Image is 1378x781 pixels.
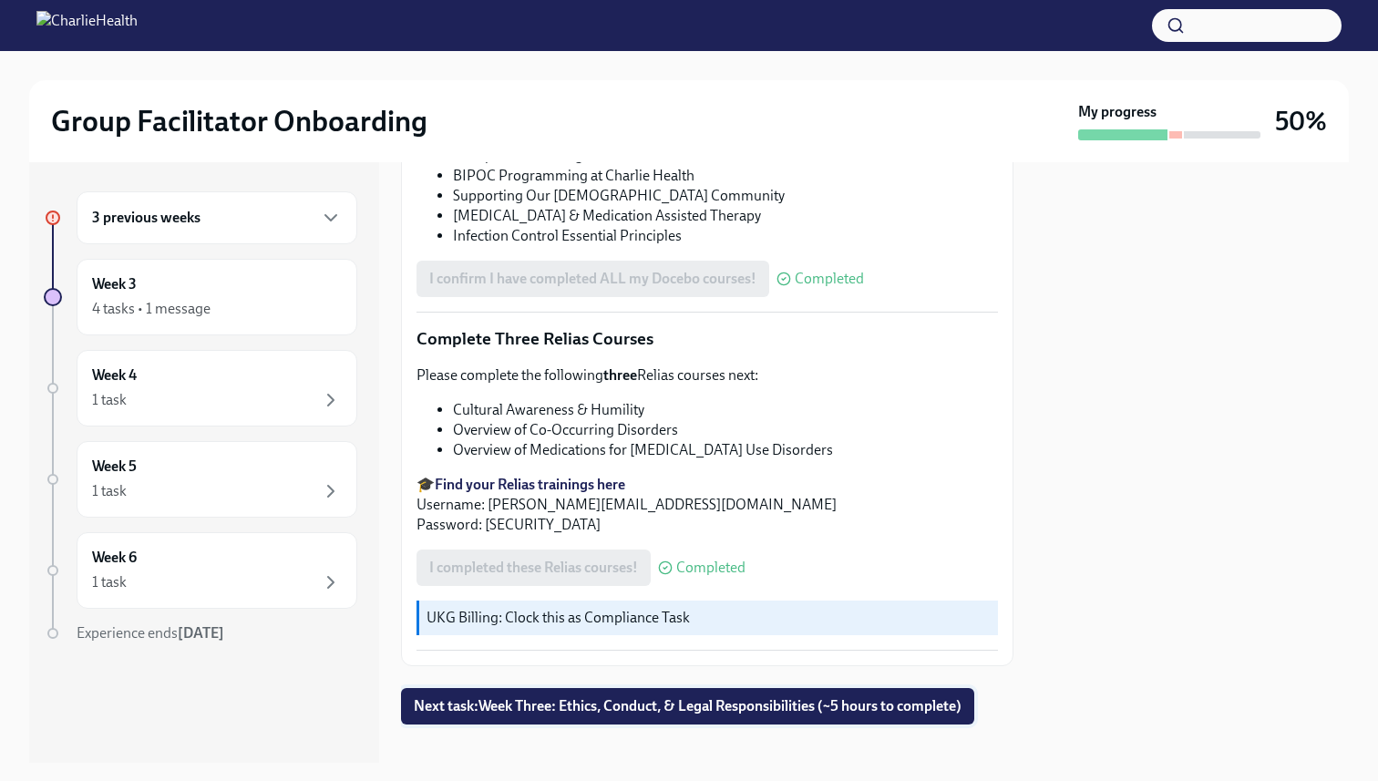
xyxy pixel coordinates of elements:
[453,166,998,186] li: BIPOC Programming at Charlie Health
[416,327,998,351] p: Complete Three Relias Courses
[453,226,998,246] li: Infection Control Essential Principles
[795,272,864,286] span: Completed
[603,366,637,384] strong: three
[414,697,962,715] span: Next task : Week Three: Ethics, Conduct, & Legal Responsibilities (~5 hours to complete)
[51,103,427,139] h2: Group Facilitator Onboarding
[1078,102,1157,122] strong: My progress
[44,259,357,335] a: Week 34 tasks • 1 message
[44,532,357,609] a: Week 61 task
[453,420,998,440] li: Overview of Co-Occurring Disorders
[92,481,127,501] div: 1 task
[416,365,998,385] p: Please complete the following Relias courses next:
[36,11,138,40] img: CharlieHealth
[178,624,224,642] strong: [DATE]
[92,457,137,477] h6: Week 5
[401,688,974,724] button: Next task:Week Three: Ethics, Conduct, & Legal Responsibilities (~5 hours to complete)
[92,548,137,568] h6: Week 6
[1275,105,1327,138] h3: 50%
[676,560,746,575] span: Completed
[416,475,998,535] p: 🎓 Username: [PERSON_NAME][EMAIL_ADDRESS][DOMAIN_NAME] Password: [SECURITY_DATA]
[92,390,127,410] div: 1 task
[92,299,211,319] div: 4 tasks • 1 message
[453,186,998,206] li: Supporting Our [DEMOGRAPHIC_DATA] Community
[435,476,625,493] a: Find your Relias trainings here
[92,274,137,294] h6: Week 3
[453,440,998,460] li: Overview of Medications for [MEDICAL_DATA] Use Disorders
[77,624,224,642] span: Experience ends
[453,400,998,420] li: Cultural Awareness & Humility
[427,608,991,628] p: UKG Billing: Clock this as Compliance Task
[77,191,357,244] div: 3 previous weeks
[44,441,357,518] a: Week 51 task
[92,572,127,592] div: 1 task
[44,350,357,426] a: Week 41 task
[92,208,201,228] h6: 3 previous weeks
[453,206,998,226] li: [MEDICAL_DATA] & Medication Assisted Therapy
[92,365,137,385] h6: Week 4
